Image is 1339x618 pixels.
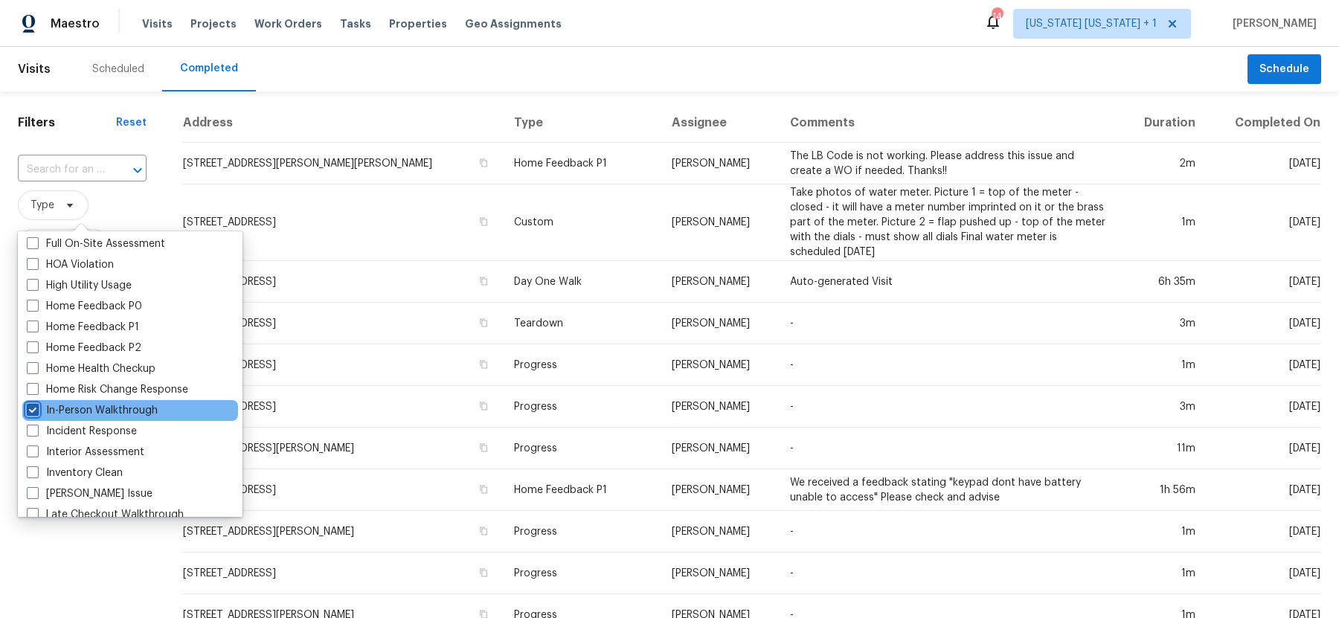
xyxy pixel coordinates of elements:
[1207,103,1321,143] th: Completed On
[477,441,490,454] button: Copy Address
[477,566,490,579] button: Copy Address
[182,553,502,594] td: [STREET_ADDRESS]
[1120,553,1207,594] td: 1m
[116,115,147,130] div: Reset
[477,156,490,170] button: Copy Address
[340,19,371,29] span: Tasks
[1207,344,1321,386] td: [DATE]
[660,386,778,428] td: [PERSON_NAME]
[1120,261,1207,303] td: 6h 35m
[1120,184,1207,261] td: 1m
[992,9,1002,24] div: 14
[92,62,144,77] div: Scheduled
[182,428,502,469] td: [STREET_ADDRESS][PERSON_NAME]
[27,445,144,460] label: Interior Assessment
[477,524,490,538] button: Copy Address
[182,303,502,344] td: [STREET_ADDRESS]
[1207,303,1321,344] td: [DATE]
[660,261,778,303] td: [PERSON_NAME]
[1120,303,1207,344] td: 3m
[477,483,490,496] button: Copy Address
[27,236,165,251] label: Full On-Site Assessment
[254,16,322,31] span: Work Orders
[1026,16,1157,31] span: [US_STATE] [US_STATE] + 1
[778,386,1120,428] td: -
[27,341,141,355] label: Home Feedback P2
[778,553,1120,594] td: -
[27,466,123,480] label: Inventory Clean
[778,469,1120,511] td: We received a feedback stating "keypad dont have battery unable to access" Please check and advise
[502,261,660,303] td: Day One Walk
[182,103,502,143] th: Address
[1259,60,1309,79] span: Schedule
[1207,428,1321,469] td: [DATE]
[1120,386,1207,428] td: 3m
[502,184,660,261] td: Custom
[1207,469,1321,511] td: [DATE]
[502,511,660,553] td: Progress
[477,274,490,288] button: Copy Address
[18,158,105,181] input: Search for an address...
[778,344,1120,386] td: -
[465,16,562,31] span: Geo Assignments
[778,428,1120,469] td: -
[778,143,1120,184] td: The LB Code is not working. Please address this issue and create a WO if needed. Thanks!!
[778,261,1120,303] td: Auto-generated Visit
[182,184,502,261] td: [STREET_ADDRESS]
[182,143,502,184] td: [STREET_ADDRESS][PERSON_NAME][PERSON_NAME]
[182,511,502,553] td: [STREET_ADDRESS][PERSON_NAME]
[27,278,132,293] label: High Utility Usage
[18,53,51,86] span: Visits
[1207,386,1321,428] td: [DATE]
[27,299,142,314] label: Home Feedback P0
[778,184,1120,261] td: Take photos of water meter. Picture 1 = top of the meter - closed - it will have a meter number i...
[142,16,173,31] span: Visits
[1227,16,1317,31] span: [PERSON_NAME]
[502,103,660,143] th: Type
[1120,428,1207,469] td: 11m
[27,320,139,335] label: Home Feedback P1
[660,103,778,143] th: Assignee
[502,553,660,594] td: Progress
[1120,103,1207,143] th: Duration
[30,198,54,213] span: Type
[27,382,188,397] label: Home Risk Change Response
[27,486,152,501] label: [PERSON_NAME] Issue
[389,16,447,31] span: Properties
[502,386,660,428] td: Progress
[1207,553,1321,594] td: [DATE]
[660,553,778,594] td: [PERSON_NAME]
[27,361,155,376] label: Home Health Checkup
[27,257,114,272] label: HOA Violation
[1120,511,1207,553] td: 1m
[1207,261,1321,303] td: [DATE]
[778,303,1120,344] td: -
[27,424,137,439] label: Incident Response
[778,103,1120,143] th: Comments
[660,344,778,386] td: [PERSON_NAME]
[182,386,502,428] td: [STREET_ADDRESS]
[477,399,490,413] button: Copy Address
[51,16,100,31] span: Maestro
[1120,344,1207,386] td: 1m
[660,303,778,344] td: [PERSON_NAME]
[502,344,660,386] td: Progress
[660,511,778,553] td: [PERSON_NAME]
[1207,511,1321,553] td: [DATE]
[1207,143,1321,184] td: [DATE]
[1248,54,1321,85] button: Schedule
[660,428,778,469] td: [PERSON_NAME]
[660,143,778,184] td: [PERSON_NAME]
[477,215,490,228] button: Copy Address
[127,160,148,181] button: Open
[477,358,490,371] button: Copy Address
[502,428,660,469] td: Progress
[778,511,1120,553] td: -
[660,184,778,261] td: [PERSON_NAME]
[1120,143,1207,184] td: 2m
[27,403,158,418] label: In-Person Walkthrough
[182,469,502,511] td: [STREET_ADDRESS]
[182,261,502,303] td: [STREET_ADDRESS]
[502,469,660,511] td: Home Feedback P1
[502,303,660,344] td: Teardown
